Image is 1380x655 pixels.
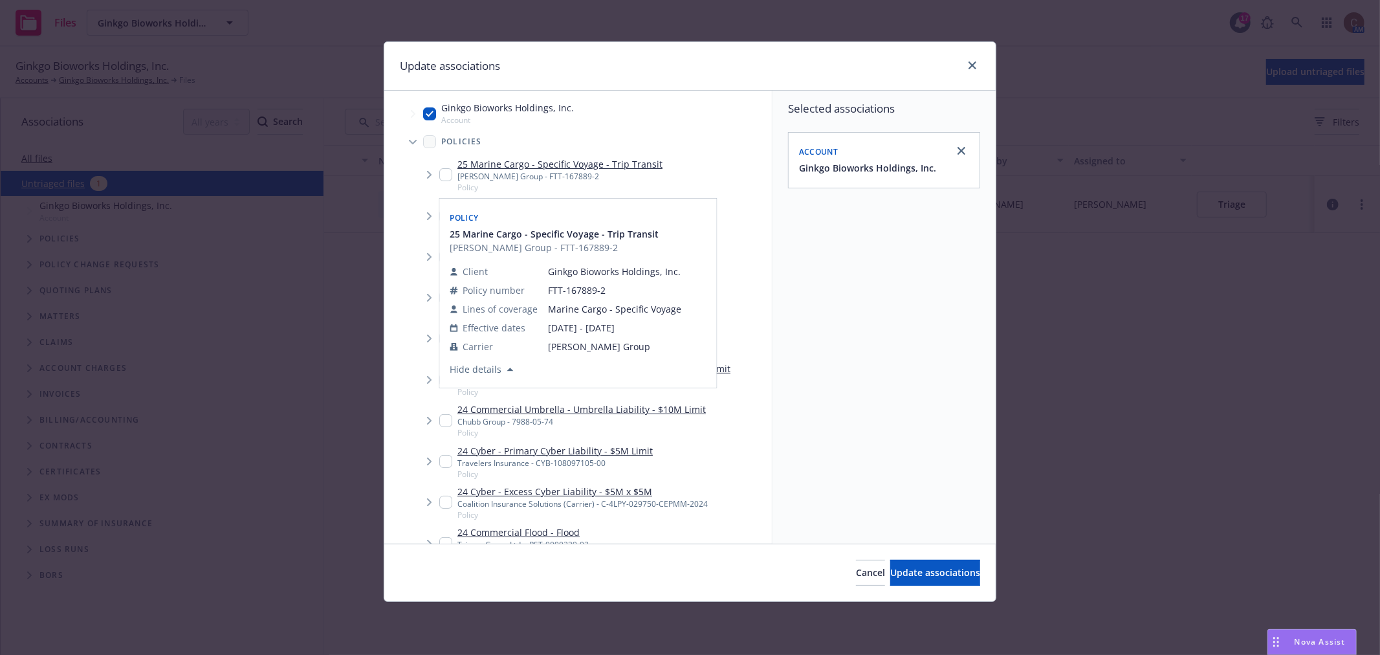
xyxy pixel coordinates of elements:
[457,427,706,438] span: Policy
[457,485,708,498] a: 24 Cyber - Excess Cyber Liability - $5M x $5M
[548,283,681,297] span: FTT-167889-2
[463,340,493,353] span: Carrier
[463,321,525,335] span: Effective dates
[457,509,708,520] span: Policy
[1295,636,1346,647] span: Nova Assist
[441,138,482,146] span: Policies
[965,58,980,73] a: close
[457,171,663,182] div: [PERSON_NAME] Group - FTT-167889-2
[450,212,478,223] span: Policy
[463,283,525,297] span: Policy number
[457,157,663,171] a: 25 Marine Cargo - Specific Voyage - Trip Transit
[463,265,488,278] span: Client
[457,469,653,480] span: Policy
[890,560,980,586] button: Update associations
[1267,629,1357,655] button: Nova Assist
[457,182,663,193] span: Policy
[954,143,969,159] a: close
[441,115,574,126] span: Account
[457,458,653,469] div: Travelers Insurance - CYB-108097105-00
[463,302,538,316] span: Lines of coverage
[444,362,518,377] button: Hide details
[441,101,574,115] span: Ginkgo Bioworks Holdings, Inc.
[457,386,730,397] span: Policy
[450,241,659,254] span: [PERSON_NAME] Group - FTT-167889-2
[548,265,681,278] span: Ginkgo Bioworks Holdings, Inc.
[799,146,838,157] span: Account
[788,101,980,117] span: Selected associations
[450,227,659,241] button: 25 Marine Cargo - Specific Voyage - Trip Transit
[548,321,681,335] span: [DATE] - [DATE]
[457,526,589,539] a: 24 Commercial Flood - Flood
[457,539,589,550] div: Trisura Group Ltd. - RST-0000239-02
[799,161,936,175] button: Ginkgo Bioworks Holdings, Inc.
[457,416,706,427] div: Chubb Group - 7988-05-74
[1268,630,1284,654] div: Drag to move
[548,340,681,353] span: [PERSON_NAME] Group
[457,403,706,416] a: 24 Commercial Umbrella - Umbrella Liability - $10M Limit
[457,444,653,458] a: 24 Cyber - Primary Cyber Liability - $5M Limit
[890,566,980,579] span: Update associations
[856,560,885,586] button: Cancel
[856,566,885,579] span: Cancel
[457,498,708,509] div: Coalition Insurance Solutions (Carrier) - C-4LPY-029750-CEPMM-2024
[400,58,500,74] h1: Update associations
[548,302,681,316] span: Marine Cargo - Specific Voyage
